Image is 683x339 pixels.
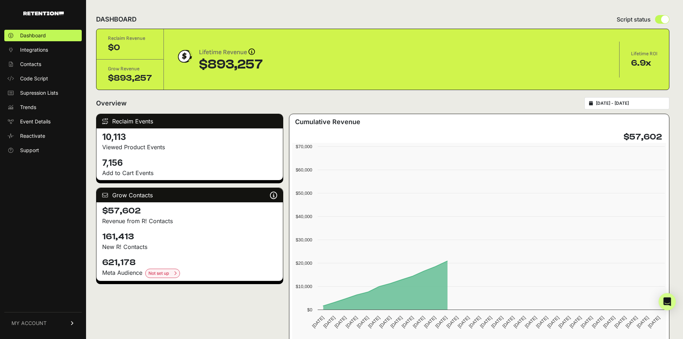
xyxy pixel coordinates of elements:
[631,50,658,57] div: Lifetime ROI
[445,315,459,329] text: [DATE]
[617,15,651,24] span: Script status
[108,35,152,42] div: Reclaim Revenue
[296,284,312,289] text: $10,000
[4,145,82,156] a: Support
[175,47,193,65] img: dollar-coin-05c43ed7efb7bc0c12610022525b4bbbb207c7efeef5aecc26f025e68dcafac9.png
[102,131,277,143] h4: 10,113
[322,315,336,329] text: [DATE]
[296,214,312,219] text: $40,000
[479,315,493,329] text: [DATE]
[20,118,51,125] span: Event Details
[96,114,283,128] div: Reclaim Events
[490,315,504,329] text: [DATE]
[102,143,277,151] p: Viewed Product Events
[513,315,527,329] text: [DATE]
[20,75,48,82] span: Code Script
[613,315,627,329] text: [DATE]
[591,315,605,329] text: [DATE]
[102,157,277,169] h4: 7,156
[102,217,277,225] p: Revenue from R! Contacts
[4,130,82,142] a: Reactivate
[580,315,594,329] text: [DATE]
[102,231,277,243] h4: 161,413
[4,312,82,334] a: MY ACCOUNT
[602,315,616,329] text: [DATE]
[96,98,127,108] h2: Overview
[199,47,263,57] div: Lifetime Revenue
[636,315,650,329] text: [DATE]
[625,315,639,329] text: [DATE]
[569,315,583,329] text: [DATE]
[524,315,538,329] text: [DATE]
[502,315,516,329] text: [DATE]
[296,167,312,173] text: $60,000
[412,315,426,329] text: [DATE]
[102,169,277,177] p: Add to Cart Events
[631,57,658,69] div: 6.9x
[23,11,64,15] img: Retention.com
[423,315,437,329] text: [DATE]
[345,315,359,329] text: [DATE]
[108,42,152,53] div: $0
[4,87,82,99] a: Supression Lists
[102,268,277,278] div: Meta Audience
[96,188,283,202] div: Grow Contacts
[20,32,46,39] span: Dashboard
[333,315,347,329] text: [DATE]
[659,293,676,310] div: Open Intercom Messenger
[558,315,571,329] text: [DATE]
[108,65,152,72] div: Grow Revenue
[457,315,471,329] text: [DATE]
[311,315,325,329] text: [DATE]
[11,320,47,327] span: MY ACCOUNT
[4,30,82,41] a: Dashboard
[102,243,277,251] p: New R! Contacts
[307,307,312,312] text: $0
[296,237,312,243] text: $30,000
[20,46,48,53] span: Integrations
[20,104,36,111] span: Trends
[296,144,312,149] text: $70,000
[546,315,560,329] text: [DATE]
[356,315,370,329] text: [DATE]
[199,57,263,72] div: $893,257
[295,117,360,127] h3: Cumulative Revenue
[389,315,403,329] text: [DATE]
[20,89,58,96] span: Supression Lists
[20,147,39,154] span: Support
[401,315,415,329] text: [DATE]
[96,14,137,24] h2: DASHBOARD
[108,72,152,84] div: $893,257
[434,315,448,329] text: [DATE]
[20,132,45,140] span: Reactivate
[102,257,277,268] h4: 621,178
[4,73,82,84] a: Code Script
[378,315,392,329] text: [DATE]
[4,116,82,127] a: Event Details
[4,58,82,70] a: Contacts
[535,315,549,329] text: [DATE]
[4,44,82,56] a: Integrations
[102,205,277,217] h4: $57,602
[623,131,662,143] h4: $57,602
[367,315,381,329] text: [DATE]
[468,315,482,329] text: [DATE]
[296,190,312,196] text: $50,000
[647,315,661,329] text: [DATE]
[4,102,82,113] a: Trends
[296,260,312,266] text: $20,000
[20,61,41,68] span: Contacts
